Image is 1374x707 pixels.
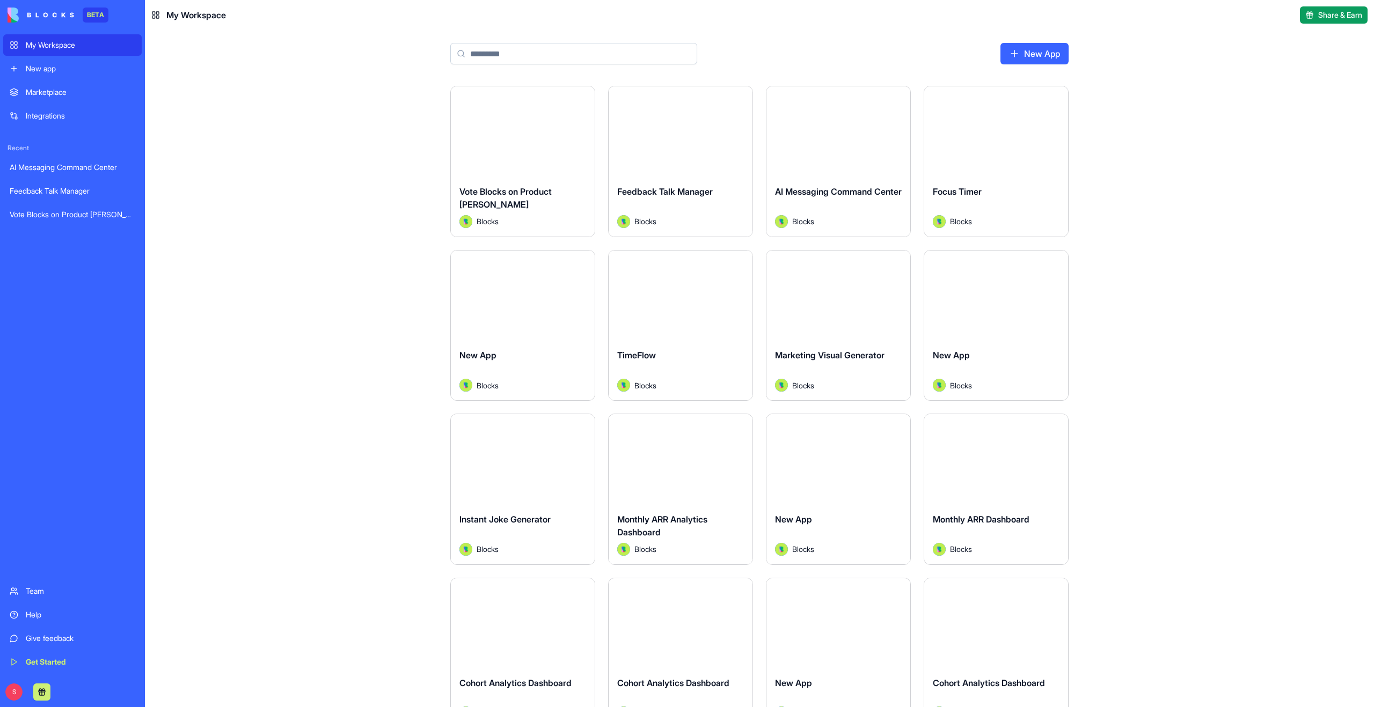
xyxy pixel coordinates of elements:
span: Instant Joke Generator [459,514,551,525]
span: Blocks [634,380,656,391]
div: Help [26,609,135,620]
div: AI Messaging Command Center [10,162,135,173]
span: Blocks [477,380,499,391]
span: Blocks [792,380,814,391]
a: Vote Blocks on Product [PERSON_NAME] [3,204,142,225]
div: Vote Blocks on Product [PERSON_NAME] [10,209,135,220]
span: Blocks [792,543,814,555]
img: Avatar [459,215,472,228]
a: Give feedback [3,628,142,649]
img: Avatar [617,543,630,556]
img: Avatar [617,215,630,228]
div: Integrations [26,111,135,121]
span: AI Messaging Command Center [775,186,902,197]
a: Monthly ARR DashboardAvatarBlocks [924,414,1069,565]
a: Marketing Visual GeneratorAvatarBlocks [766,250,911,401]
img: Avatar [775,379,788,392]
span: Monthly ARR Dashboard [933,514,1029,525]
span: Marketing Visual Generator [775,350,885,360]
div: New app [26,63,135,74]
button: Share & Earn [1300,6,1368,24]
span: Blocks [477,216,499,227]
a: Get Started [3,651,142,673]
a: New AppAvatarBlocks [450,250,595,401]
img: Avatar [933,215,946,228]
span: Cohort Analytics Dashboard [617,677,729,688]
span: Blocks [792,216,814,227]
a: Focus TimerAvatarBlocks [924,86,1069,237]
a: Feedback Talk Manager [3,180,142,202]
span: Share & Earn [1318,10,1362,20]
span: Monthly ARR Analytics Dashboard [617,514,707,537]
img: Avatar [775,215,788,228]
img: Avatar [617,379,630,392]
span: Vote Blocks on Product [PERSON_NAME] [459,186,552,210]
a: BETA [8,8,108,23]
span: Blocks [477,543,499,555]
span: Cohort Analytics Dashboard [933,677,1045,688]
img: Avatar [933,543,946,556]
span: Blocks [634,216,656,227]
div: Get Started [26,657,135,667]
div: Marketplace [26,87,135,98]
a: Instant Joke GeneratorAvatarBlocks [450,414,595,565]
a: AI Messaging Command CenterAvatarBlocks [766,86,911,237]
span: New App [775,514,812,525]
a: Help [3,604,142,625]
img: Avatar [459,379,472,392]
span: New App [933,350,970,360]
img: Avatar [933,379,946,392]
img: logo [8,8,74,23]
a: Feedback Talk ManagerAvatarBlocks [608,86,753,237]
a: Integrations [3,105,142,127]
div: Feedback Talk Manager [10,186,135,196]
span: My Workspace [166,9,226,21]
span: Focus Timer [933,186,982,197]
a: Monthly ARR Analytics DashboardAvatarBlocks [608,414,753,565]
span: Blocks [950,216,972,227]
span: New App [459,350,496,360]
span: Cohort Analytics Dashboard [459,677,572,688]
img: Avatar [459,543,472,556]
div: Team [26,586,135,596]
a: New AppAvatarBlocks [766,414,911,565]
span: TimeFlow [617,350,656,360]
div: My Workspace [26,40,135,50]
a: Vote Blocks on Product [PERSON_NAME]AvatarBlocks [450,86,595,237]
a: AI Messaging Command Center [3,157,142,178]
span: S [5,683,23,701]
img: Avatar [775,543,788,556]
span: Feedback Talk Manager [617,186,713,197]
a: New App [1000,43,1069,64]
a: New app [3,58,142,79]
span: Recent [3,144,142,152]
a: TimeFlowAvatarBlocks [608,250,753,401]
span: Blocks [950,380,972,391]
a: Marketplace [3,82,142,103]
div: Give feedback [26,633,135,644]
a: My Workspace [3,34,142,56]
a: Team [3,580,142,602]
span: Blocks [634,543,656,555]
a: New AppAvatarBlocks [924,250,1069,401]
span: New App [775,677,812,688]
span: Blocks [950,543,972,555]
div: BETA [83,8,108,23]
